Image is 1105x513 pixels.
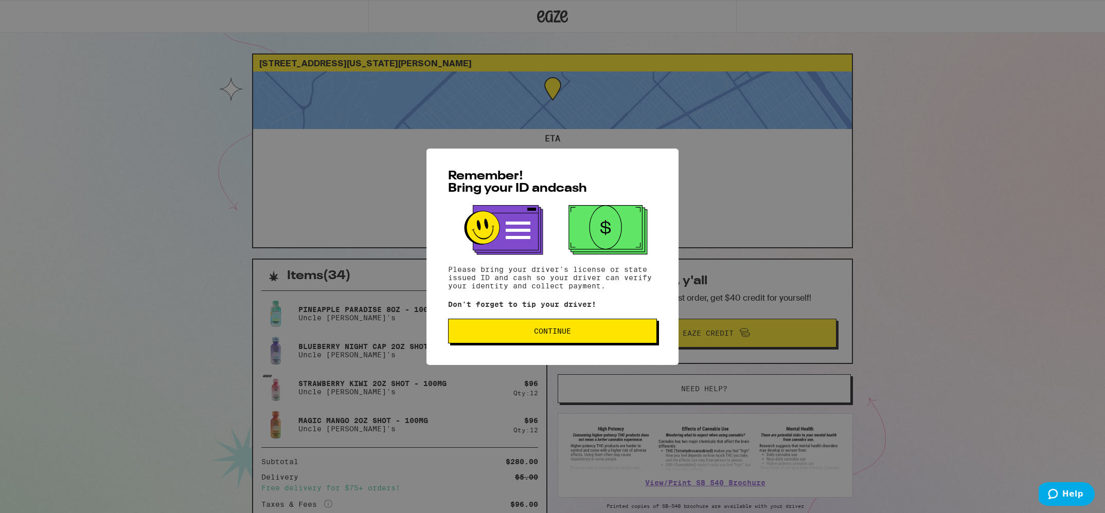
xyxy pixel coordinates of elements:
[534,327,571,335] span: Continue
[448,265,657,290] p: Please bring your driver's license or state issued ID and cash so your driver can verify your ide...
[448,319,657,343] button: Continue
[448,170,587,195] span: Remember! Bring your ID and cash
[1039,482,1095,508] iframe: Opens a widget where you can find more information
[448,300,657,308] p: Don't forget to tip your driver!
